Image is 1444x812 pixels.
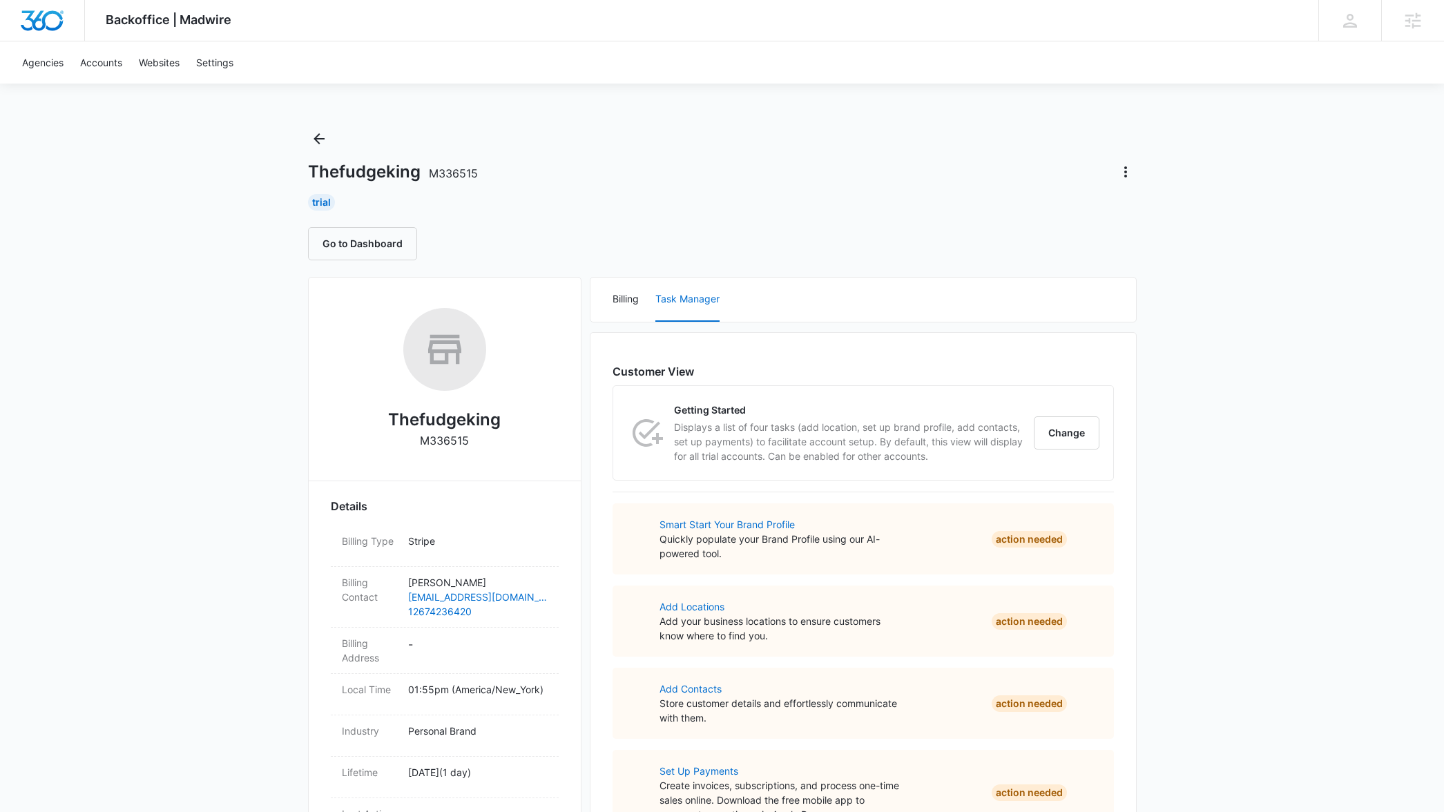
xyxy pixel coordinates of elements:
[331,757,559,798] div: Lifetime[DATE](1 day)
[408,604,548,619] a: 12674236420
[660,517,901,532] a: Smart Start Your Brand Profile
[14,41,72,84] a: Agencies
[342,575,397,604] dt: Billing Contact
[420,432,469,449] p: M336515
[660,532,901,561] p: Quickly populate your Brand Profile using our AI-powered tool.
[992,695,1067,712] div: Action Needed
[331,567,559,628] div: Billing Contact[PERSON_NAME][EMAIL_ADDRESS][DOMAIN_NAME]12674236420
[408,682,548,697] p: 01:55pm ( America/New_York )
[388,407,501,432] h2: Thefudgeking
[408,590,548,604] a: [EMAIL_ADDRESS][DOMAIN_NAME]
[408,636,548,665] dd: -
[331,498,367,514] span: Details
[72,41,131,84] a: Accounts
[660,696,901,725] p: Store customer details and effortlessly communicate with them.
[308,128,330,150] button: Back
[331,525,559,567] div: Billing TypeStripe
[674,420,1024,463] p: Displays a list of four tasks (add location, set up brand profile, add contacts, set up payments)...
[674,403,1024,417] p: Getting Started
[1034,416,1099,449] button: Change
[331,628,559,674] div: Billing Address-
[408,724,548,738] p: Personal Brand
[613,363,1114,380] h6: Customer View
[308,227,417,260] button: Go to Dashboard
[331,674,559,715] div: Local Time01:55pm (America/New_York)
[429,166,478,180] span: M336515
[992,531,1067,548] div: Action Needed
[342,682,397,697] dt: Local Time
[660,764,901,778] a: Set Up Payments
[660,599,901,614] a: Add Locations
[342,534,397,548] dt: Billing Type
[308,194,335,211] div: Trial
[308,162,478,182] h1: Thefudgeking
[660,681,901,696] a: Add Contacts
[408,534,548,548] p: Stripe
[992,784,1067,801] div: Action Needed
[660,614,901,643] p: Add your business locations to ensure customers know where to find you.
[342,724,397,738] dt: Industry
[992,613,1067,630] div: Action Needed
[131,41,188,84] a: Websites
[342,636,397,665] dt: Billing Address
[342,765,397,780] dt: Lifetime
[188,41,242,84] a: Settings
[655,278,720,322] button: Task Manager
[408,575,548,590] p: [PERSON_NAME]
[408,765,548,780] p: [DATE] ( 1 day )
[106,12,231,27] span: Backoffice | Madwire
[1115,161,1137,183] button: Actions
[331,715,559,757] div: IndustryPersonal Brand
[613,278,639,322] button: Billing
